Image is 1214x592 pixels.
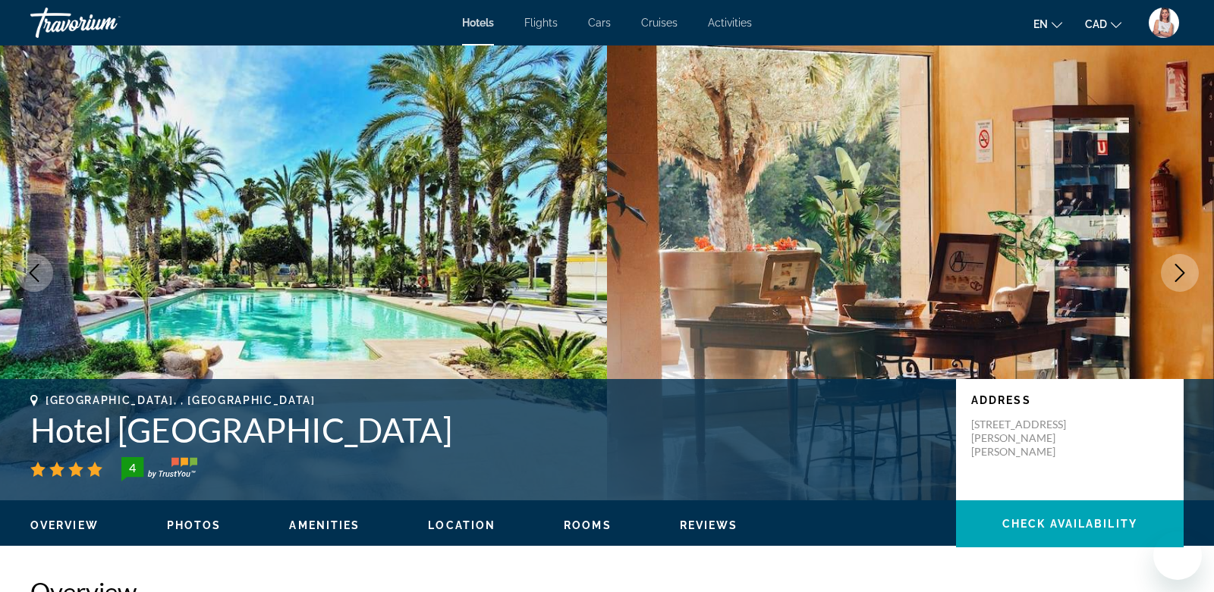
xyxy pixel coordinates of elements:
[289,519,360,531] span: Amenities
[641,17,678,29] a: Cruises
[121,457,197,481] img: trustyou-badge-hor.svg
[167,518,222,532] button: Photos
[167,519,222,531] span: Photos
[680,519,738,531] span: Reviews
[462,17,494,29] a: Hotels
[1033,18,1048,30] span: en
[15,254,53,292] button: Previous image
[564,519,612,531] span: Rooms
[1149,8,1179,38] img: 2Q==
[956,500,1184,547] button: Check Availability
[971,394,1168,406] p: Address
[1153,531,1202,580] iframe: Button to launch messaging window
[708,17,752,29] a: Activities
[1085,13,1121,35] button: Change currency
[1002,518,1137,530] span: Check Availability
[117,459,147,477] div: 4
[428,519,495,531] span: Location
[30,3,182,42] a: Travorium
[30,519,99,531] span: Overview
[1085,18,1107,30] span: CAD
[680,518,738,532] button: Reviews
[289,518,360,532] button: Amenities
[524,17,558,29] a: Flights
[428,518,495,532] button: Location
[46,394,316,406] span: [GEOGRAPHIC_DATA], , [GEOGRAPHIC_DATA]
[30,518,99,532] button: Overview
[971,418,1093,459] p: [STREET_ADDRESS][PERSON_NAME][PERSON_NAME]
[564,518,612,532] button: Rooms
[588,17,611,29] a: Cars
[1033,13,1062,35] button: Change language
[1161,254,1199,292] button: Next image
[1144,7,1184,39] button: User Menu
[30,410,941,449] h1: Hotel [GEOGRAPHIC_DATA]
